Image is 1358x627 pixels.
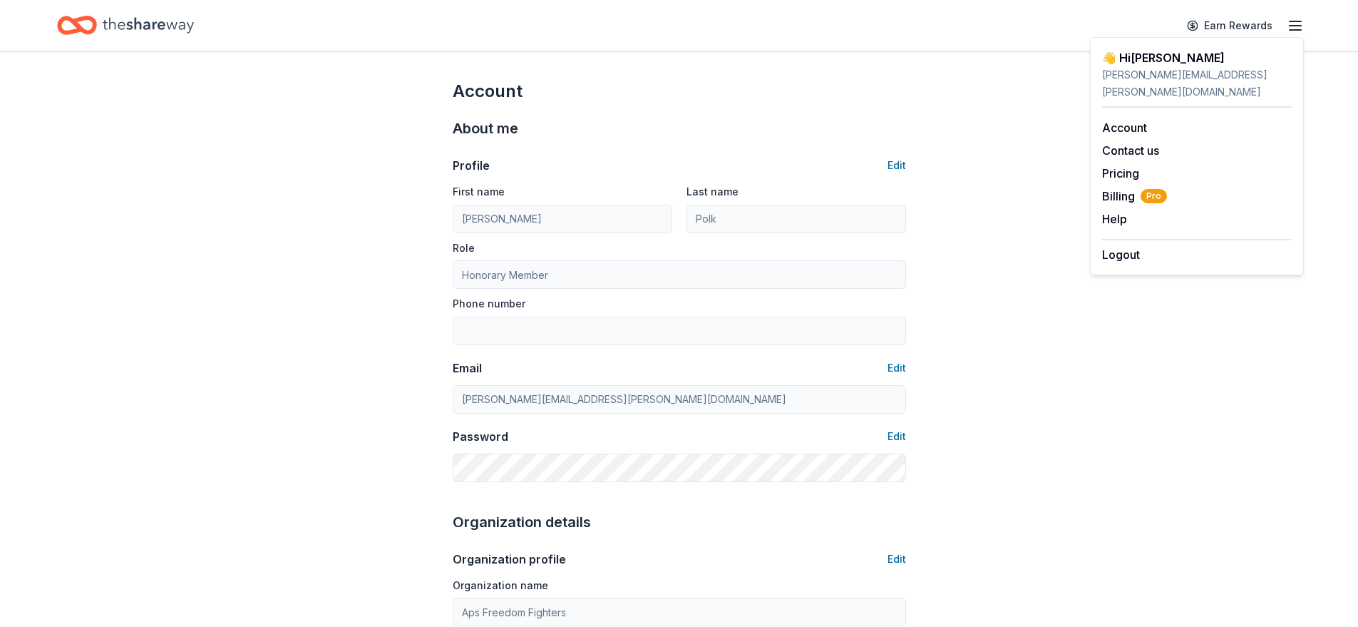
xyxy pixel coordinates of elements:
div: About me [453,117,906,140]
span: Billing [1102,188,1167,205]
button: Edit [888,428,906,445]
button: Edit [888,157,906,174]
div: Password [453,428,508,445]
label: First name [453,185,505,199]
div: Organization profile [453,551,566,568]
label: Last name [686,185,739,199]
div: Profile [453,157,490,174]
button: Edit [888,360,906,377]
button: Help [1102,210,1127,228]
a: Account [1102,121,1147,135]
label: Phone number [453,297,525,311]
a: Pricing [1102,166,1139,180]
div: 👋 Hi [PERSON_NAME] [1102,49,1292,66]
div: Account [453,80,906,103]
button: BillingPro [1102,188,1167,205]
label: Role [453,241,475,255]
div: Email [453,360,482,377]
div: Organization details [453,511,906,534]
button: Logout [1102,246,1140,263]
button: Edit [888,551,906,568]
a: Earn Rewards [1178,13,1281,39]
a: Home [57,9,194,42]
label: Organization name [453,578,548,593]
div: [PERSON_NAME][EMAIL_ADDRESS][PERSON_NAME][DOMAIN_NAME] [1102,66,1292,101]
button: Contact us [1102,142,1159,159]
span: Pro [1141,189,1167,203]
